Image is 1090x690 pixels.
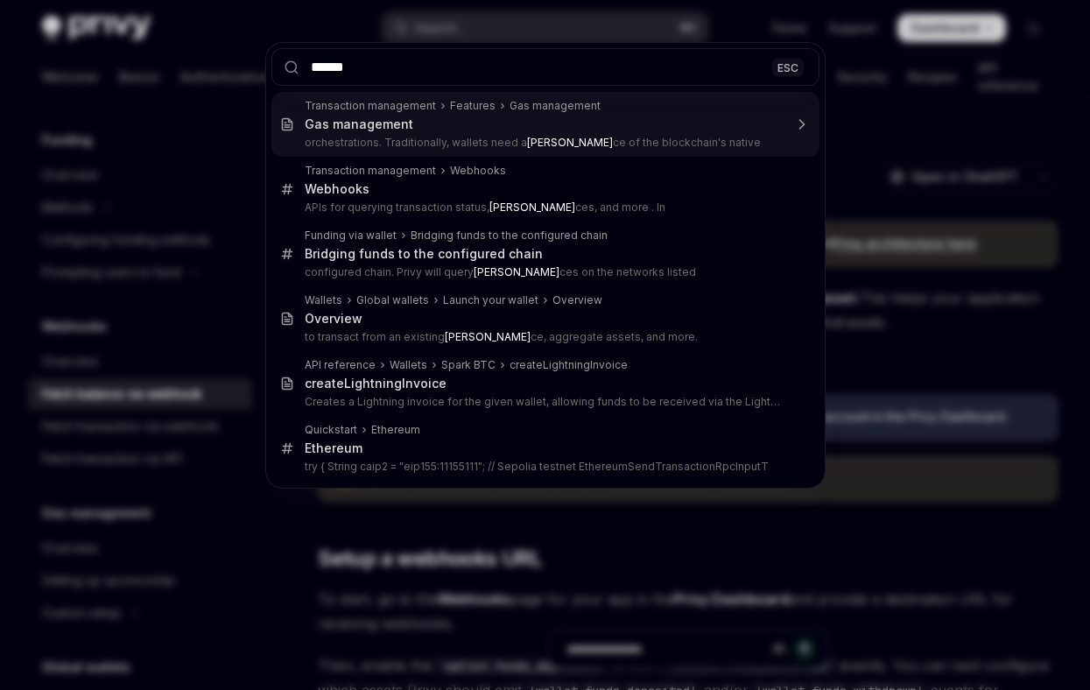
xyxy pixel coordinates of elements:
[371,423,420,437] div: Ethereum
[772,58,804,76] div: ESC
[510,99,601,113] div: Gas management
[489,201,575,214] b: [PERSON_NAME]
[305,229,397,243] div: Funding via wallet
[305,136,783,150] p: orchestrations. Traditionally, wallets need a ce of the blockchain's native
[305,311,362,327] div: Overview
[305,293,342,307] div: Wallets
[305,246,543,262] div: Bridging funds to the configured chain
[305,116,413,132] div: Gas management
[305,358,376,372] div: API reference
[305,265,783,279] p: configured chain. Privy will query ces on the networks listed
[445,330,531,343] b: [PERSON_NAME]
[356,293,429,307] div: Global wallets
[443,293,538,307] div: Launch your wallet
[411,229,608,243] div: Bridging funds to the configured chain
[305,330,783,344] p: to transact from an existing ce, aggregate assets, and more.
[450,99,496,113] div: Features
[305,423,357,437] div: Quickstart
[390,358,427,372] div: Wallets
[441,358,496,372] div: Spark BTC
[305,201,783,215] p: APIs for querying transaction status, ces, and more . In
[305,164,436,178] div: Transaction management
[305,99,436,113] div: Transaction management
[305,376,447,391] div: createLightningInvoice
[450,164,506,178] div: Webhooks
[305,395,783,409] p: Creates a Lightning invoice for the given wallet, allowing funds to be received via the Lightning Ne
[305,181,369,197] div: Webhooks
[305,460,783,474] p: try { String caip2 = "eip155:11155111"; // Sepolia testnet EthereumSendTransactionRpcInputT
[552,293,602,307] div: Overview
[510,358,628,372] div: createLightningInvoice
[474,265,559,278] b: [PERSON_NAME]
[527,136,613,149] b: [PERSON_NAME]
[305,440,362,456] div: Ethereum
